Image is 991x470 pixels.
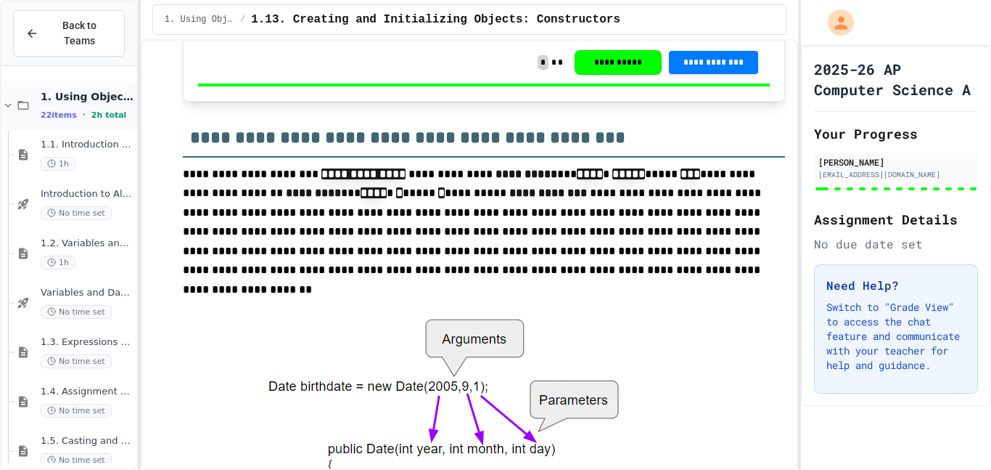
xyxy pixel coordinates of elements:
span: 1.1. Introduction to Algorithms, Programming, and Compilers [41,139,133,151]
span: 2h total [91,110,127,120]
h3: Need Help? [826,277,966,294]
div: No due date set [814,235,978,253]
span: 1.13. Creating and Initializing Objects: Constructors [251,11,620,28]
h2: Your Progress [814,123,978,144]
span: Back to Teams [47,18,112,49]
span: 22 items [41,110,77,120]
span: 1.2. Variables and Data Types [41,238,133,250]
h2: Assignment Details [814,209,978,230]
span: 1.5. Casting and Ranges of Values [41,435,133,447]
p: Switch to "Grade View" to access the chat feature and communicate with your teacher for help and ... [826,300,966,373]
div: My Account [813,6,858,39]
span: Introduction to Algorithms, Programming, and Compilers [41,188,133,200]
span: • [83,109,86,121]
span: Variables and Data Types - Quiz [41,287,133,299]
span: 1.4. Assignment and Input [41,386,133,398]
span: No time set [41,206,112,220]
h1: 2025-26 AP Computer Science A [814,59,978,100]
span: No time set [41,453,112,467]
button: Back to Teams [13,10,125,57]
span: / [240,14,245,25]
span: No time set [41,354,112,368]
span: No time set [41,404,112,418]
span: 1. Using Objects and Methods [41,90,133,103]
div: [EMAIL_ADDRESS][DOMAIN_NAME] [818,169,974,180]
div: [PERSON_NAME] [818,155,974,169]
span: No time set [41,305,112,319]
span: 1.3. Expressions and Output [New] [41,336,133,349]
span: 1h [41,157,75,171]
span: 1h [41,256,75,270]
span: 1. Using Objects and Methods [165,14,234,25]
